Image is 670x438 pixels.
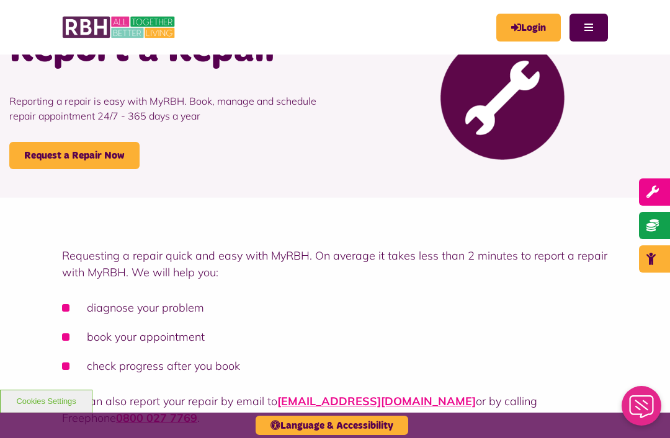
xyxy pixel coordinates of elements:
[496,14,561,42] a: MyRBH
[9,75,326,142] p: Reporting a repair is easy with MyRBH. Book, manage and schedule repair appointment 24/7 - 365 da...
[62,299,608,316] li: diagnose your problem
[62,247,608,281] p: Requesting a repair quick and easy with MyRBH. On average it takes less than 2 minutes to report ...
[614,382,670,438] iframe: Netcall Web Assistant for live chat
[569,14,608,42] button: Navigation
[62,12,177,42] img: RBH
[62,328,608,345] li: book your appointment
[256,416,408,435] button: Language & Accessibility
[440,36,565,160] img: Report Repair
[9,142,140,169] a: Request a Repair Now
[116,411,197,425] a: call 0800 027 7769
[62,393,608,426] p: You can also report your repair by email to or by calling Freephone .
[62,357,608,374] li: check progress after you book
[277,394,476,408] a: [EMAIL_ADDRESS][DOMAIN_NAME]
